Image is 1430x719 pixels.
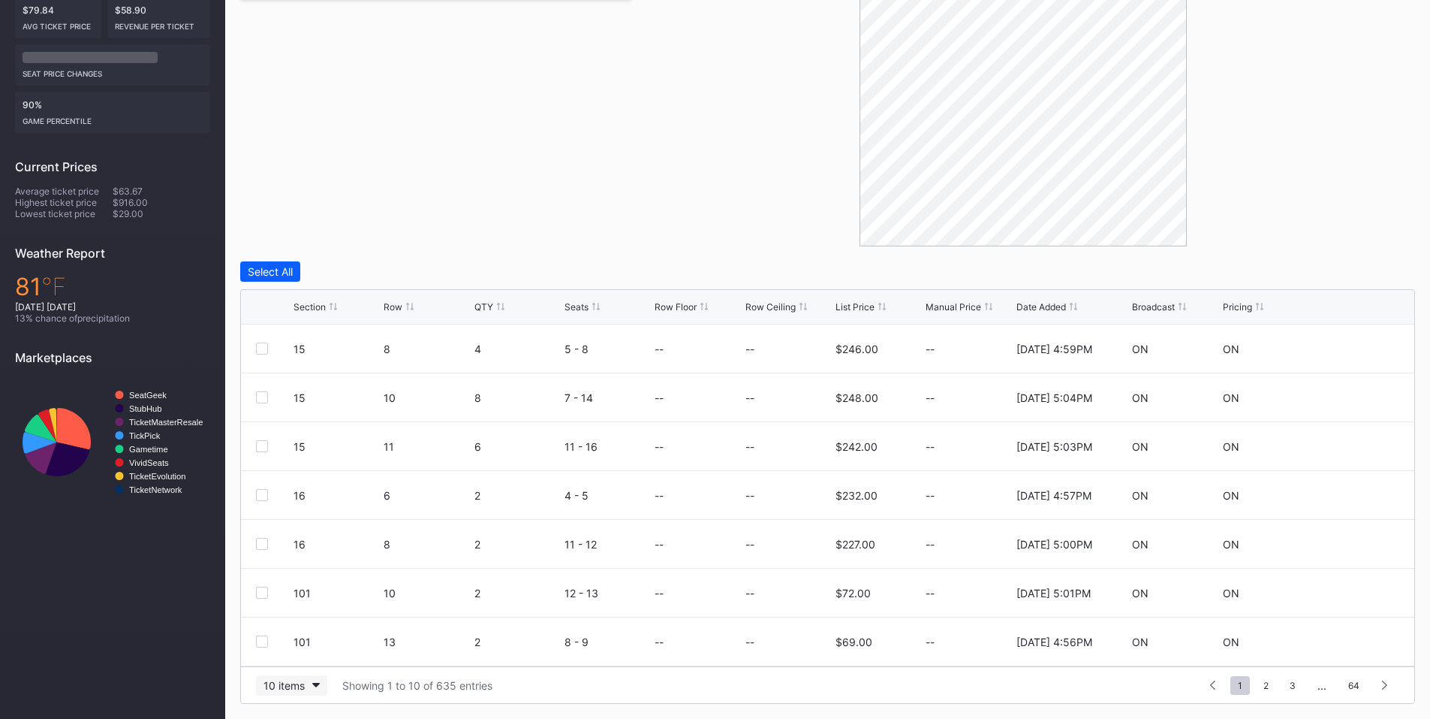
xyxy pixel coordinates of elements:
[655,343,664,355] div: --
[564,587,651,600] div: 12 - 13
[113,208,210,219] div: $29.00
[129,391,167,400] text: SeatGeek
[15,350,210,365] div: Marketplaces
[129,445,168,454] text: Gametime
[1132,301,1175,313] div: Broadcast
[835,440,878,453] div: $242.00
[1132,440,1149,453] div: ON
[474,587,561,600] div: 2
[835,343,878,355] div: $246.00
[655,391,664,404] div: --
[113,186,210,197] div: $63.67
[745,489,754,502] div: --
[835,538,875,551] div: $227.00
[294,440,380,453] div: 15
[384,391,470,404] div: 10
[1016,587,1091,600] div: [DATE] 5:01PM
[240,261,300,282] button: Select All
[926,343,1012,355] div: --
[129,472,185,481] text: TicketEvolution
[1230,676,1250,695] span: 1
[564,489,651,502] div: 4 - 5
[294,636,380,648] div: 101
[23,63,203,78] div: seat price changes
[474,301,493,313] div: QTY
[564,301,589,313] div: Seats
[745,636,754,648] div: --
[248,265,293,278] div: Select All
[835,489,878,502] div: $232.00
[1341,676,1367,695] span: 64
[1223,636,1239,648] div: ON
[1223,391,1239,404] div: ON
[564,636,651,648] div: 8 - 9
[1016,489,1091,502] div: [DATE] 4:57PM
[926,301,981,313] div: Manual Price
[129,431,161,440] text: TickPick
[1223,587,1239,600] div: ON
[15,208,113,219] div: Lowest ticket price
[384,440,470,453] div: 11
[564,391,651,404] div: 7 - 14
[1223,440,1239,453] div: ON
[294,489,380,502] div: 16
[655,440,664,453] div: --
[655,636,664,648] div: --
[926,636,1012,648] div: --
[113,197,210,208] div: $916.00
[294,343,380,355] div: 15
[835,636,872,648] div: $69.00
[1223,538,1239,551] div: ON
[1306,679,1338,692] div: ...
[835,301,875,313] div: List Price
[1016,538,1092,551] div: [DATE] 5:00PM
[1223,343,1239,355] div: ON
[15,272,210,301] div: 81
[263,679,305,692] div: 10 items
[384,343,470,355] div: 8
[1016,636,1092,648] div: [DATE] 4:56PM
[15,313,210,324] div: 13 % chance of precipitation
[129,404,162,413] text: StubHub
[129,418,203,427] text: TicketMasterResale
[15,301,210,313] div: [DATE] [DATE]
[1016,301,1066,313] div: Date Added
[15,186,113,197] div: Average ticket price
[294,301,326,313] div: Section
[745,391,754,404] div: --
[15,376,210,508] svg: Chart title
[115,16,203,31] div: Revenue per ticket
[1132,391,1149,404] div: ON
[1282,676,1303,695] span: 3
[129,458,169,467] text: VividSeats
[474,538,561,551] div: 2
[23,16,94,31] div: Avg ticket price
[1256,676,1276,695] span: 2
[926,587,1012,600] div: --
[926,391,1012,404] div: --
[23,110,203,125] div: Game percentile
[655,489,664,502] div: --
[474,489,561,502] div: 2
[1223,301,1252,313] div: Pricing
[655,301,697,313] div: Row Floor
[384,636,470,648] div: 13
[564,538,651,551] div: 11 - 12
[41,272,66,301] span: ℉
[129,485,182,494] text: TicketNetwork
[384,301,402,313] div: Row
[745,587,754,600] div: --
[745,343,754,355] div: --
[294,587,380,600] div: 101
[474,343,561,355] div: 4
[564,343,651,355] div: 5 - 8
[256,675,327,696] button: 10 items
[15,246,210,261] div: Weather Report
[15,159,210,174] div: Current Prices
[926,440,1012,453] div: --
[926,489,1012,502] div: --
[474,636,561,648] div: 2
[474,391,561,404] div: 8
[384,489,470,502] div: 6
[15,197,113,208] div: Highest ticket price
